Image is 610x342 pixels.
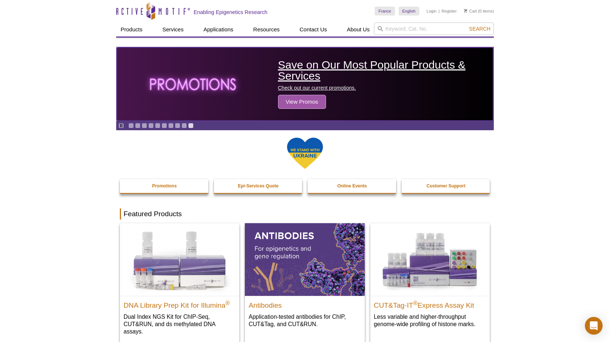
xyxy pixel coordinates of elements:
a: Promotions [120,179,209,193]
sup: ® [225,300,230,306]
input: Keyword, Cat. No. [374,23,494,35]
span: View Promos [278,95,326,109]
h2: Featured Products [120,208,490,220]
span: Search [469,26,491,32]
p: Application-tested antibodies for ChIP, CUT&Tag, and CUT&RUN. [249,313,361,328]
sup: ® [413,300,417,306]
a: Resources [249,23,284,37]
h2: CUT&Tag-IT Express Assay Kit [374,298,486,309]
p: Less variable and higher-throughput genome-wide profiling of histone marks​. [374,313,486,328]
a: Go to slide 3 [142,123,147,128]
a: Login [427,8,437,14]
p: Check out our current promotions. [278,84,489,91]
strong: Epi-Services Quote [238,183,278,189]
img: DNA Library Prep Kit for Illumina [120,223,239,296]
img: The word promotions written in all caps with a glowing effect [145,65,242,103]
article: Save on Our Most Popular Products & Services [117,48,493,121]
a: Online Events [308,179,397,193]
a: Products [116,23,147,37]
a: Go to slide 6 [162,123,167,128]
a: Go to slide 10 [188,123,194,128]
h2: Enabling Epigenetics Research [194,9,267,15]
a: Toggle autoplay [118,123,124,128]
strong: Promotions [152,183,177,189]
a: Go to slide 9 [181,123,187,128]
a: All Antibodies Antibodies Application-tested antibodies for ChIP, CUT&Tag, and CUT&RUN. [245,223,364,335]
li: | [439,7,440,15]
strong: Online Events [337,183,367,189]
a: The word promotions written in all caps with a glowing effect Save on Our Most Popular Products &... [117,48,493,121]
a: About Us [343,23,374,37]
a: Applications [199,23,238,37]
li: (0 items) [464,7,494,15]
a: Go to slide 1 [128,123,134,128]
button: Search [467,25,493,32]
a: Cart [464,8,477,14]
h2: DNA Library Prep Kit for Illumina [124,298,236,309]
a: Customer Support [402,179,491,193]
div: Open Intercom Messenger [585,317,603,335]
strong: Customer Support [427,183,465,189]
a: Go to slide 5 [155,123,160,128]
a: Contact Us [295,23,331,37]
a: English [399,7,419,15]
img: Your Cart [464,9,467,13]
img: CUT&Tag-IT® Express Assay Kit [370,223,490,296]
a: Services [158,23,188,37]
img: We Stand With Ukraine [287,137,323,170]
img: All Antibodies [245,223,364,296]
a: Epi-Services Quote [214,179,303,193]
a: Go to slide 8 [175,123,180,128]
a: France [375,7,395,15]
a: Go to slide 4 [148,123,154,128]
a: Go to slide 7 [168,123,174,128]
a: Register [441,8,457,14]
h2: Save on Our Most Popular Products & Services [278,59,489,82]
p: Dual Index NGS Kit for ChIP-Seq, CUT&RUN, and ds methylated DNA assays. [124,313,236,335]
a: Go to slide 2 [135,123,141,128]
a: CUT&Tag-IT® Express Assay Kit CUT&Tag-IT®Express Assay Kit Less variable and higher-throughput ge... [370,223,490,335]
h2: Antibodies [249,298,361,309]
